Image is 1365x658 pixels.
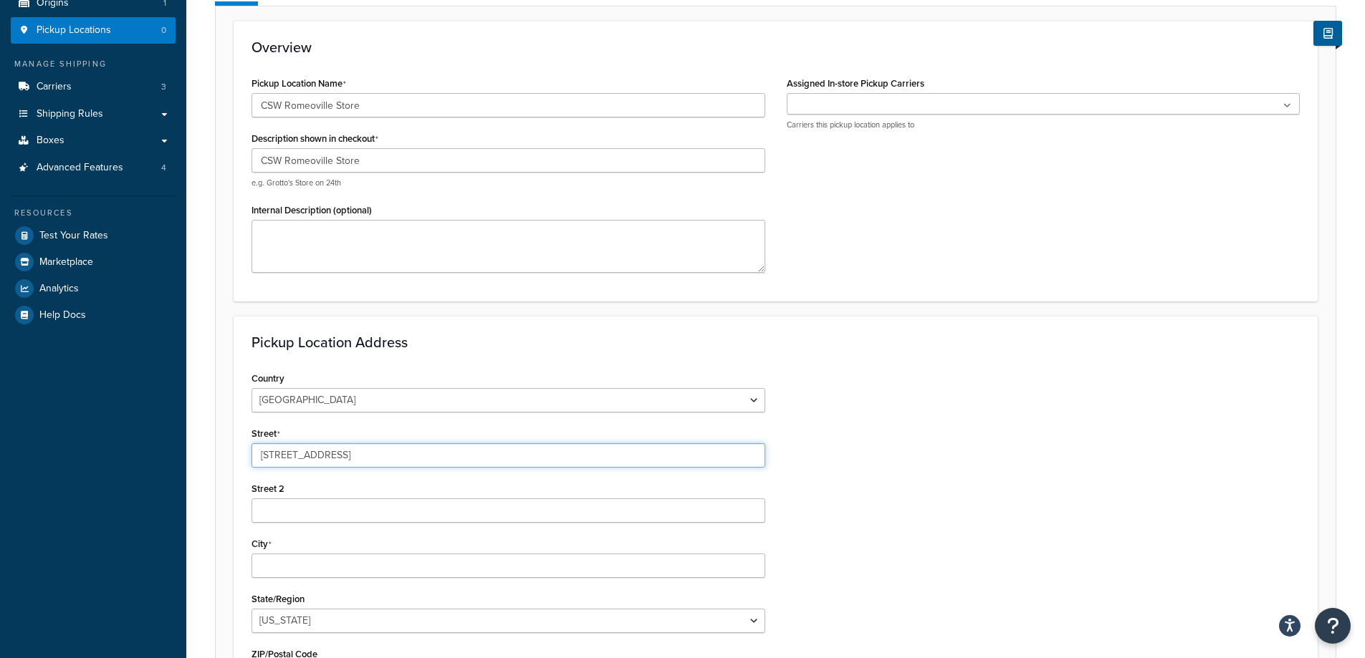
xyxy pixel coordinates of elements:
[252,373,284,384] label: Country
[1313,21,1342,46] button: Show Help Docs
[11,74,176,100] li: Carriers
[11,223,176,248] a: Test Your Rates
[37,24,111,37] span: Pickup Locations
[787,78,924,89] label: Assigned In-store Pickup Carriers
[252,483,284,494] label: Street 2
[11,155,176,181] li: Advanced Features
[39,309,86,321] span: Help Docs
[11,249,176,275] a: Marketplace
[37,81,72,93] span: Carriers
[11,17,176,44] li: Pickup Locations
[11,127,176,154] a: Boxes
[252,39,1300,55] h3: Overview
[11,155,176,181] a: Advanced Features4
[11,17,176,44] a: Pickup Locations0
[11,302,176,328] a: Help Docs
[11,58,176,70] div: Manage Shipping
[252,78,346,89] label: Pickup Location Name
[37,108,103,120] span: Shipping Rules
[1315,608,1351,644] button: Open Resource Center
[39,256,93,268] span: Marketplace
[787,120,1301,130] p: Carriers this pickup location applies to
[39,230,108,242] span: Test Your Rates
[252,428,280,440] label: Street
[37,135,64,147] span: Boxes
[252,334,1300,350] h3: Pickup Location Address
[252,178,765,188] p: e.g. Grotto's Store on 24th
[37,162,123,174] span: Advanced Features
[161,162,166,174] span: 4
[39,283,79,295] span: Analytics
[11,74,176,100] a: Carriers3
[252,538,272,550] label: City
[11,101,176,127] a: Shipping Rules
[11,207,176,219] div: Resources
[252,594,305,604] label: State/Region
[252,205,372,216] label: Internal Description (optional)
[11,276,176,301] a: Analytics
[161,81,166,93] span: 3
[161,24,166,37] span: 0
[252,133,378,145] label: Description shown in checkout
